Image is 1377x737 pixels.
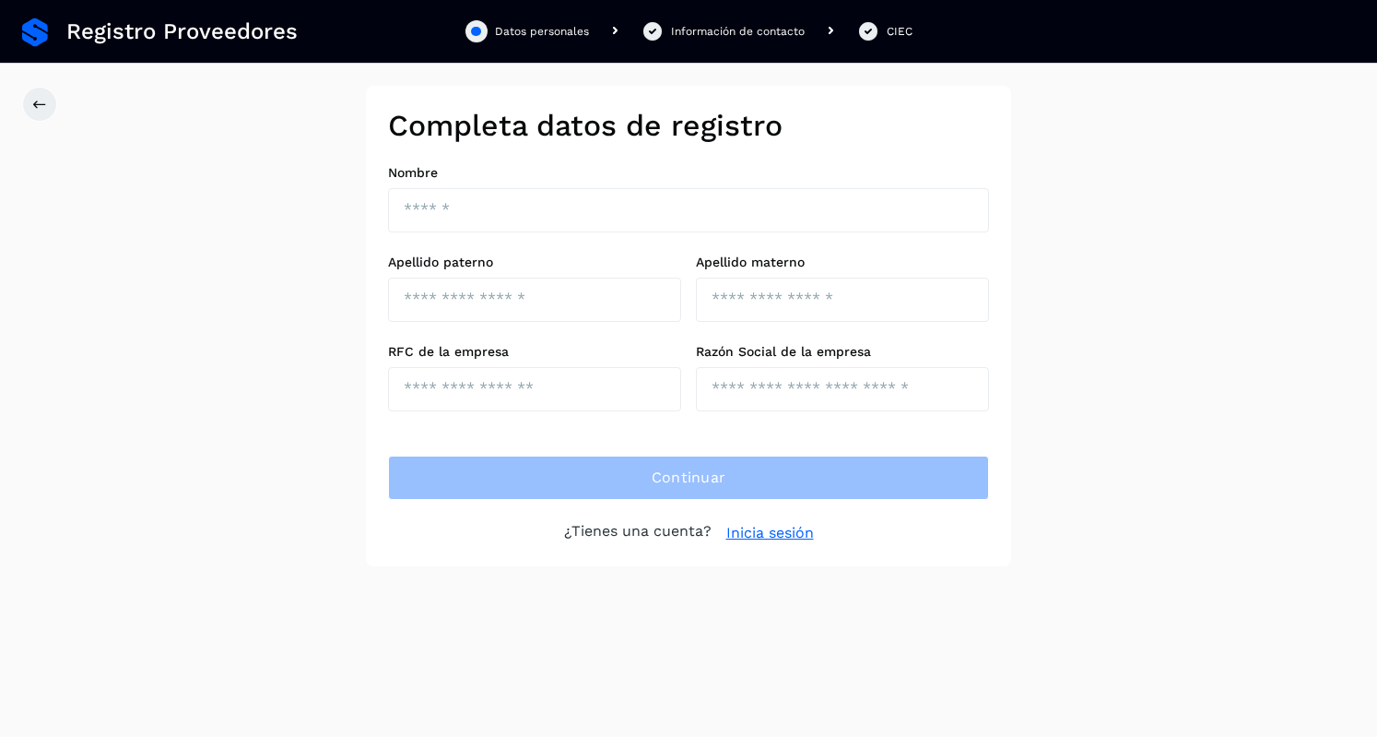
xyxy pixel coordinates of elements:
label: Apellido paterno [388,255,681,270]
label: Apellido materno [696,255,989,270]
label: Nombre [388,165,989,181]
span: Continuar [652,468,726,488]
div: Información de contacto [671,23,805,40]
span: Registro Proveedores [66,18,298,45]
button: Continuar [388,456,989,500]
div: CIEC [887,23,912,40]
div: Datos personales [495,23,589,40]
label: Razón Social de la empresa [696,344,989,360]
a: Inicia sesión [726,522,814,544]
p: ¿Tienes una cuenta? [564,522,712,544]
label: RFC de la empresa [388,344,681,360]
h2: Completa datos de registro [388,108,989,143]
